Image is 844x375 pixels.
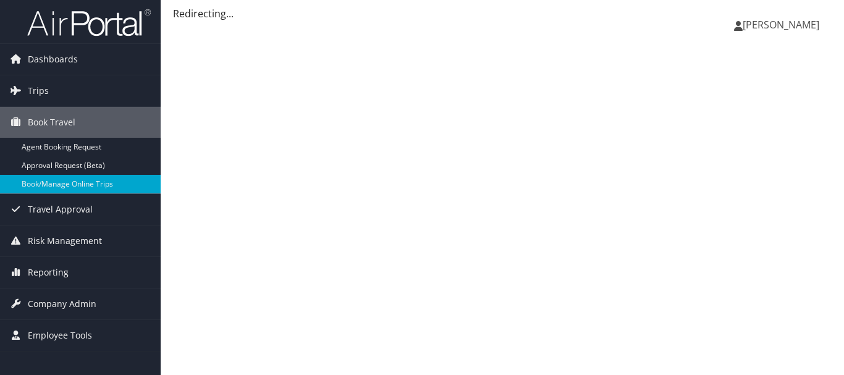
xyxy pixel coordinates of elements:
[743,18,819,32] span: [PERSON_NAME]
[28,194,93,225] span: Travel Approval
[27,8,151,37] img: airportal-logo.png
[28,44,78,75] span: Dashboards
[28,225,102,256] span: Risk Management
[28,75,49,106] span: Trips
[734,6,832,43] a: [PERSON_NAME]
[28,289,96,319] span: Company Admin
[28,257,69,288] span: Reporting
[173,6,832,21] div: Redirecting...
[28,320,92,351] span: Employee Tools
[28,107,75,138] span: Book Travel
